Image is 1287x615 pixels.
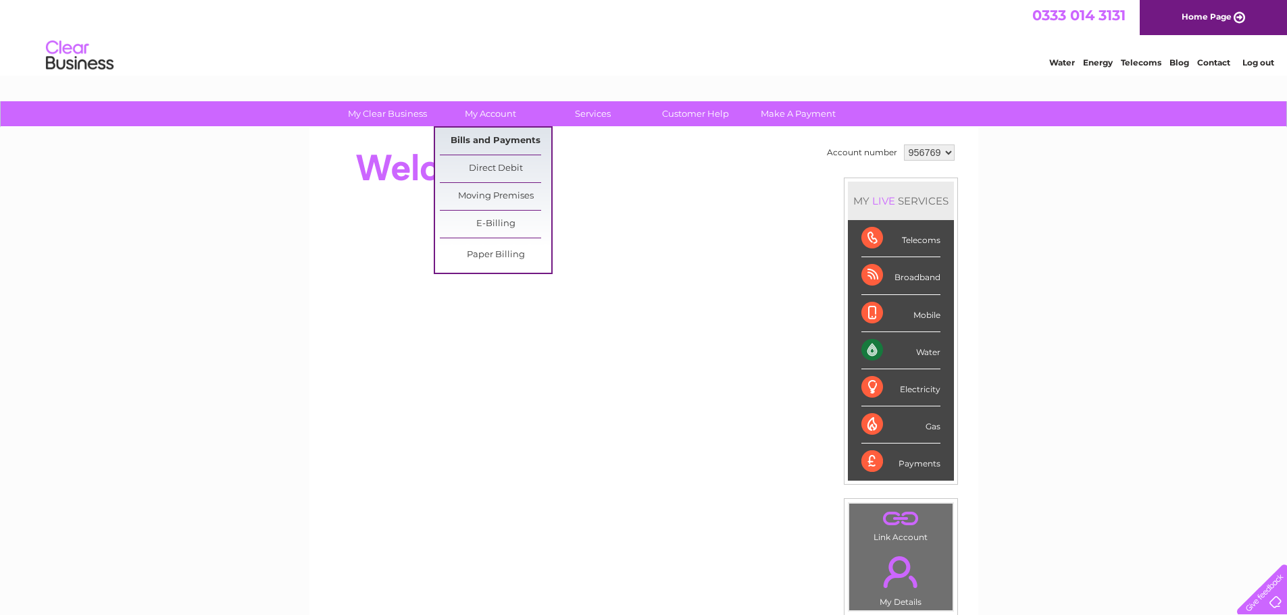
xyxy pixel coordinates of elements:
[1032,7,1126,24] a: 0333 014 3131
[861,444,940,480] div: Payments
[434,101,546,126] a: My Account
[1169,57,1189,68] a: Blog
[861,369,940,406] div: Electricity
[861,406,940,444] div: Gas
[537,101,649,126] a: Services
[440,155,551,182] a: Direct Debit
[861,295,940,332] div: Mobile
[440,242,551,269] a: Paper Billing
[440,183,551,210] a: Moving Premises
[1242,57,1274,68] a: Log out
[325,7,963,65] div: Clear Business is a trading name of Verastar Limited (registered in [GEOGRAPHIC_DATA] No. 3667643...
[440,128,551,155] a: Bills and Payments
[332,101,443,126] a: My Clear Business
[1121,57,1161,68] a: Telecoms
[869,194,898,207] div: LIVE
[1049,57,1075,68] a: Water
[861,257,940,294] div: Broadband
[853,548,949,595] a: .
[848,182,954,220] div: MY SERVICES
[742,101,854,126] a: Make A Payment
[849,503,953,545] td: Link Account
[45,35,114,76] img: logo.png
[440,211,551,238] a: E-Billing
[853,507,949,531] a: .
[1197,57,1230,68] a: Contact
[1083,57,1113,68] a: Energy
[824,141,901,164] td: Account number
[861,220,940,257] div: Telecoms
[849,545,953,611] td: My Details
[861,332,940,369] div: Water
[640,101,751,126] a: Customer Help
